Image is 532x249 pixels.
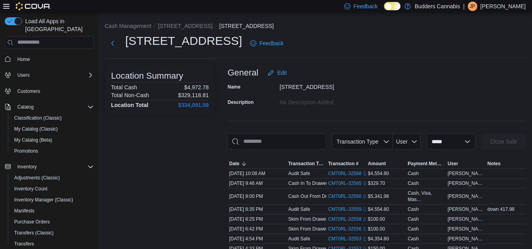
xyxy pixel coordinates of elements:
div: [STREET_ADDRESS] [280,81,385,90]
span: Users [14,70,94,80]
a: Inventory Manager (Classic) [11,195,76,205]
span: User [448,160,458,167]
a: Manifests [11,206,37,216]
p: Skim From Drawer (Drawer 2) [288,226,351,232]
span: Feedback [260,39,284,47]
button: My Catalog (Classic) [8,124,97,135]
button: Transaction Type [332,134,393,149]
input: Dark Mode [384,2,400,10]
button: Users [14,70,33,80]
button: Manifests [8,205,97,216]
button: Classification (Classic) [8,113,97,124]
span: [PERSON_NAME] [448,216,484,222]
button: My Catalog (Beta) [8,135,97,146]
div: Cash [408,170,419,177]
span: [PERSON_NAME] [448,226,484,232]
button: Adjustments (Classic) [8,172,97,183]
span: Inventory [17,164,37,170]
a: CM70RL-32559External link [328,206,368,212]
h3: General [228,68,258,77]
span: Inventory Count [11,184,94,194]
span: Amount [368,160,386,167]
button: Home [2,53,97,65]
a: Customers [14,87,43,96]
span: Catalog [14,102,94,112]
span: Edit [277,69,287,77]
svg: External link [363,181,368,186]
span: [PERSON_NAME] [448,206,484,212]
p: Budders Cannabis [415,2,460,11]
span: $100.00 [368,226,385,232]
div: Jessica Patterson [468,2,477,11]
span: [PERSON_NAME] [448,193,484,199]
span: Promotions [11,146,94,156]
p: Skim From Drawer (Drawer 2) [288,216,351,222]
span: [PERSON_NAME] [448,180,484,186]
button: Cash Management [105,23,151,29]
a: CM70RL-32568External link [328,170,368,177]
span: Load All Apps in [GEOGRAPHIC_DATA] [22,17,94,33]
p: $329,118.81 [178,92,209,98]
div: Cash, Visa, Mas... [408,190,444,203]
button: Customers [2,85,97,97]
p: $4,972.78 [184,84,209,90]
span: Users [17,72,30,78]
span: My Catalog (Beta) [14,137,52,143]
label: Name [228,84,241,90]
span: Inventory Manager (Classic) [14,197,73,203]
span: Manifests [14,208,34,214]
p: [PERSON_NAME] [480,2,526,11]
a: Purchase Orders [11,217,53,227]
button: Inventory Count [8,183,97,194]
h6: Total Non-Cash [111,92,149,98]
span: Purchase Orders [14,219,50,225]
span: Close Safe [490,138,517,146]
span: down 417.98 [488,206,515,212]
span: Classification (Classic) [14,115,62,121]
div: [DATE] 9:00 PM [228,192,287,201]
button: Inventory [14,162,40,172]
button: Purchase Orders [8,216,97,227]
a: Inventory Count [11,184,51,194]
input: This is a search bar. As you type, the results lower in the page will automatically filter. [228,134,326,149]
h6: Total Cash [111,84,137,90]
button: [STREET_ADDRESS] [219,23,274,29]
div: [DATE] 8:25 PM [228,214,287,224]
h1: [STREET_ADDRESS] [125,33,242,49]
a: Classification (Classic) [11,113,65,123]
h3: Location Summary [111,71,183,81]
button: Next [105,35,120,51]
span: Transfers (Classic) [11,228,94,238]
span: My Catalog (Beta) [11,135,94,145]
svg: External link [363,217,368,221]
span: Customers [17,88,40,94]
a: Promotions [11,146,41,156]
span: JP [470,2,475,11]
button: Payment Methods [406,159,446,168]
img: Cova [16,2,51,10]
a: Home [14,55,33,64]
span: Home [14,54,94,64]
button: Transfers (Classic) [8,227,97,238]
span: $4,554.80 [368,206,389,212]
span: Transaction # [328,160,358,167]
p: Audit Safe [288,206,310,212]
button: Edit [265,65,290,81]
span: [PERSON_NAME] [448,170,484,177]
span: My Catalog (Classic) [11,124,94,134]
a: CM70RL-32565External link [328,180,368,186]
h4: $334,091.59 [178,102,209,108]
span: My Catalog (Classic) [14,126,58,132]
p: Cash Out From Drawer (Drawer 2) [288,193,361,199]
span: $4,354.80 [368,236,389,242]
span: Transfers (Classic) [14,230,54,236]
button: Inventory Manager (Classic) [8,194,97,205]
span: Adjustments (Classic) [11,173,94,183]
span: Inventory Manager (Classic) [11,195,94,205]
a: Adjustments (Classic) [11,173,63,183]
span: Adjustments (Classic) [14,175,60,181]
span: Classification (Classic) [11,113,94,123]
span: Date [229,160,239,167]
a: CM70RL-32556External link [328,226,368,232]
div: [DATE] 4:54 PM [228,234,287,243]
